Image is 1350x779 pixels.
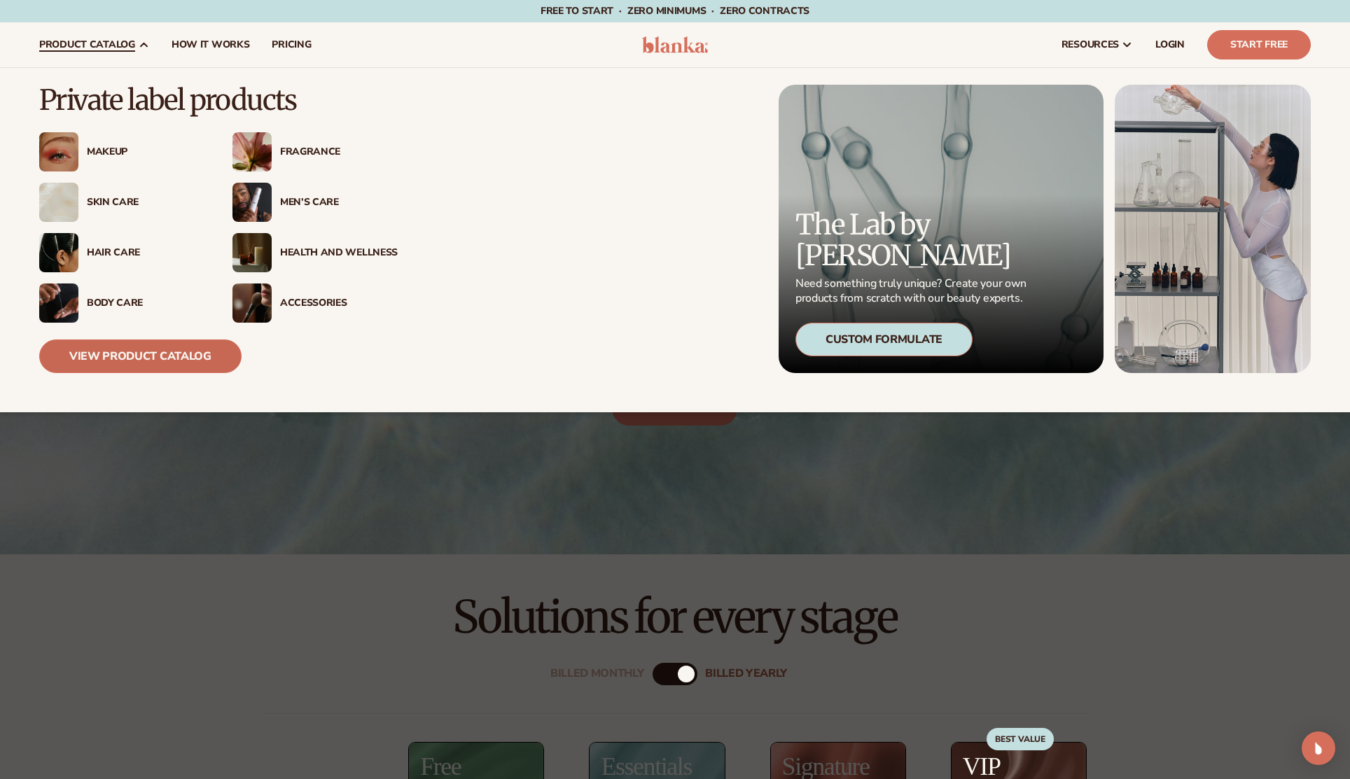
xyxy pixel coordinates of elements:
span: pricing [272,39,311,50]
a: product catalog [28,22,160,67]
a: Female with glitter eye makeup. Makeup [39,132,204,171]
h2: VIP [963,754,1001,779]
a: Pink blooming flower. Fragrance [232,132,398,171]
span: product catalog [39,39,135,50]
img: Male holding moisturizer bottle. [232,183,272,222]
a: Female with makeup brush. Accessories [232,283,398,323]
div: Custom Formulate [795,323,973,356]
div: Accessories [280,297,398,309]
img: Female with glitter eye makeup. [39,132,78,171]
a: View Product Catalog [39,339,242,373]
a: Candles and incense on table. Health And Wellness [232,233,398,272]
img: Female hair pulled back with clips. [39,233,78,272]
span: How It Works [172,39,250,50]
img: Candles and incense on table. [232,233,272,272]
a: Microscopic product formula. The Lab by [PERSON_NAME] Need something truly unique? Create your ow... [779,85,1104,373]
p: The Lab by [PERSON_NAME] [795,209,1031,271]
img: logo [642,36,709,53]
a: How It Works [160,22,261,67]
span: LOGIN [1155,39,1185,50]
img: Female with makeup brush. [232,283,272,323]
a: LOGIN [1144,22,1196,67]
div: Body Care [87,297,204,309]
div: Men’s Care [280,197,398,209]
p: Private label products [39,85,398,115]
div: Skin Care [87,197,204,209]
a: Male hand applying moisturizer. Body Care [39,283,204,323]
img: Male hand applying moisturizer. [39,283,78,323]
p: Need something truly unique? Create your own products from scratch with our beauty experts. [795,276,1031,306]
img: Cream moisturizer swatch. [39,183,78,222]
div: billed Yearly [705,667,787,680]
span: Free to start · ZERO minimums · ZERO contracts [541,4,809,17]
div: BEST VALUE [987,728,1054,750]
a: Male holding moisturizer bottle. Men’s Care [232,183,398,222]
div: Hair Care [87,247,204,259]
a: Start Free [1207,30,1311,59]
div: Open Intercom Messenger [1302,731,1335,765]
div: Billed Monthly [550,667,644,680]
a: pricing [260,22,322,67]
div: Health And Wellness [280,247,398,259]
a: resources [1050,22,1144,67]
div: Makeup [87,146,204,158]
div: Fragrance [280,146,398,158]
img: Female in lab with equipment. [1115,85,1311,373]
span: resources [1062,39,1119,50]
a: Cream moisturizer swatch. Skin Care [39,183,204,222]
a: Female hair pulled back with clips. Hair Care [39,233,204,272]
img: Pink blooming flower. [232,132,272,171]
